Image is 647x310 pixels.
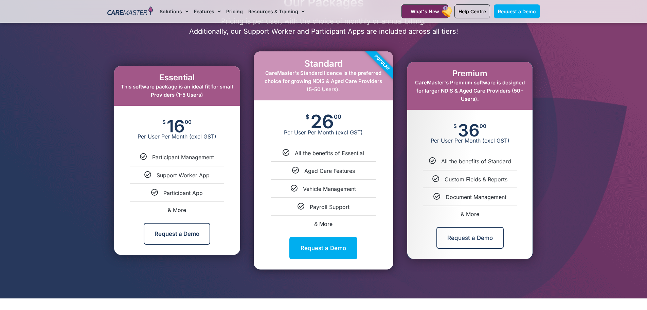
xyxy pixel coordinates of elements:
[121,83,233,98] span: This software package is an ideal fit for small Providers (1-5 Users)
[445,176,507,183] span: Custom Fields & Reports
[446,194,506,200] span: Document Management
[157,172,210,179] span: Support Worker App
[163,190,203,196] span: Participant App
[303,185,356,192] span: Vehicle Management
[152,154,214,161] span: Participant Management
[168,207,186,213] span: & More
[295,150,364,157] span: All the benefits of Essential
[334,114,341,120] span: 00
[314,221,333,227] span: & More
[289,237,357,259] a: Request a Demo
[260,58,387,69] h2: Standard
[401,4,448,18] a: What's New
[461,211,479,217] span: & More
[310,114,334,129] span: 26
[411,9,439,14] span: What's New
[414,69,526,79] h2: Premium
[454,4,490,18] a: Help Centre
[458,124,480,137] span: 36
[494,4,540,18] a: Request a Demo
[254,129,393,136] span: Per User Per Month (excl GST)
[306,114,309,120] span: $
[480,124,486,129] span: 00
[162,119,166,125] span: $
[114,133,240,140] span: Per User Per Month (excl GST)
[441,158,511,165] span: All the benefits of Standard
[121,73,233,83] h2: Essential
[436,227,504,249] a: Request a Demo
[453,124,457,129] span: $
[265,70,382,93] span: CareMaster's Standard licence is the preferred choice for growing NDIS & Aged Care Providers (5-5...
[185,119,192,125] span: 00
[343,24,421,101] div: Popular
[167,119,185,133] span: 16
[144,223,210,245] a: Request a Demo
[498,9,536,14] span: Request a Demo
[310,203,349,210] span: Payroll Support
[407,137,533,144] span: Per User Per Month (excl GST)
[415,79,525,102] span: CareMaster's Premium software is designed for larger NDIS & Aged Care Providers (50+ Users).
[104,16,543,36] p: Pricing is per user, with the choice of monthly or annual billing. Additionally, our Support Work...
[107,6,153,17] img: CareMaster Logo
[459,9,486,14] span: Help Centre
[304,167,355,174] span: Aged Care Features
